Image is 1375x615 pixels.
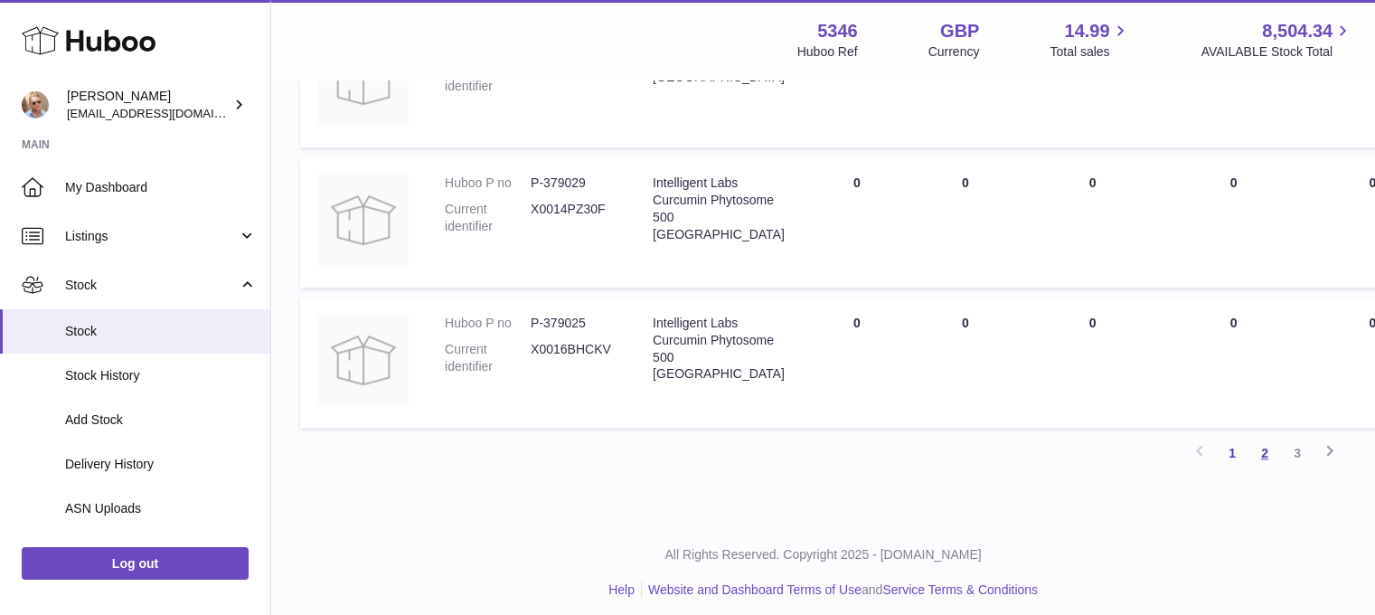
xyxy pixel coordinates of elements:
span: [EMAIL_ADDRESS][DOMAIN_NAME] [67,106,266,120]
a: 14.99 Total sales [1050,19,1130,61]
strong: 5346 [817,19,858,43]
img: product image [318,34,409,125]
td: 0 [1020,16,1166,147]
img: support@radoneltd.co.uk [22,91,49,118]
td: 0 [1020,297,1166,428]
div: Huboo Ref [797,43,858,61]
td: 0 [1165,297,1301,428]
strong: GBP [940,19,979,43]
div: Intelligent Labs Curcumin Phytosome 500 [GEOGRAPHIC_DATA] [653,315,785,383]
td: 0 [911,16,1020,147]
td: 0 [1165,156,1301,288]
dd: X0014PZ30F [531,201,617,235]
span: Add Stock [65,412,257,429]
dd: P-379025 [531,315,617,332]
dd: X0016BHCKV [531,341,617,375]
td: 0 [911,297,1020,428]
td: 0 [911,156,1020,288]
div: Intelligent Labs Curcumin Phytosome 500 [GEOGRAPHIC_DATA] [653,175,785,243]
span: ASN Uploads [65,500,257,517]
a: 3 [1281,437,1314,469]
span: Stock History [65,367,257,384]
span: Stock [65,277,238,294]
dt: Huboo P no [445,175,531,192]
img: product image [318,315,409,405]
a: Log out [22,547,249,580]
td: 0 [1020,156,1166,288]
span: 8,504.34 [1262,19,1333,43]
dt: Current identifier [445,341,531,375]
a: Website and Dashboard Terms of Use [648,582,862,597]
td: 0 [1165,16,1301,147]
a: 8,504.34 AVAILABLE Stock Total [1201,19,1353,61]
span: Stock [65,323,257,340]
dt: Huboo P no [445,315,531,332]
div: [PERSON_NAME] [67,88,230,122]
img: product image [318,175,409,265]
span: AVAILABLE Stock Total [1201,43,1353,61]
td: 0 [803,156,911,288]
td: 0 [803,297,911,428]
p: All Rights Reserved. Copyright 2025 - [DOMAIN_NAME] [286,546,1361,563]
a: Service Terms & Conditions [882,582,1038,597]
span: My Dashboard [65,179,257,196]
li: and [642,582,1038,599]
a: Help [608,582,635,597]
dd: P-379029 [531,175,617,192]
span: Listings [65,228,238,245]
a: 1 [1216,437,1248,469]
dt: Current identifier [445,201,531,235]
span: Delivery History [65,456,257,473]
span: Total sales [1050,43,1130,61]
a: 2 [1248,437,1281,469]
td: 0 [803,16,911,147]
span: 14.99 [1064,19,1109,43]
div: Currency [928,43,980,61]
